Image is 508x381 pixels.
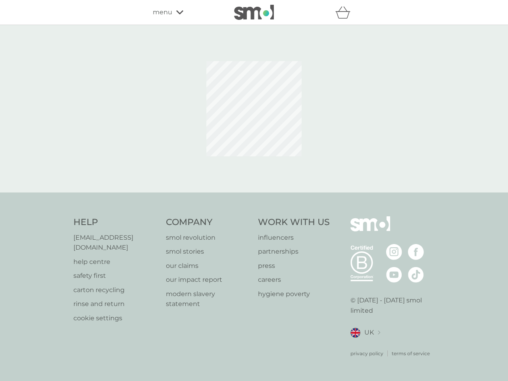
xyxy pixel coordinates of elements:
a: terms of service [392,350,430,357]
a: smol revolution [166,233,250,243]
a: our impact report [166,275,250,285]
a: carton recycling [73,285,158,295]
a: cookie settings [73,313,158,323]
p: © [DATE] - [DATE] smol limited [350,295,435,316]
a: careers [258,275,330,285]
img: visit the smol Youtube page [386,267,402,283]
a: privacy policy [350,350,383,357]
a: safety first [73,271,158,281]
img: select a new location [378,331,380,335]
h4: Help [73,216,158,229]
span: menu [153,7,172,17]
a: press [258,261,330,271]
img: visit the smol Tiktok page [408,267,424,283]
div: basket [335,4,355,20]
img: smol [350,216,390,243]
a: modern slavery statement [166,289,250,309]
h4: Company [166,216,250,229]
h4: Work With Us [258,216,330,229]
img: smol [234,5,274,20]
span: UK [364,327,374,338]
a: smol stories [166,246,250,257]
a: partnerships [258,246,330,257]
img: UK flag [350,328,360,338]
a: [EMAIL_ADDRESS][DOMAIN_NAME] [73,233,158,253]
a: hygiene poverty [258,289,330,299]
a: influencers [258,233,330,243]
a: our claims [166,261,250,271]
a: rinse and return [73,299,158,309]
img: visit the smol Instagram page [386,244,402,260]
a: help centre [73,257,158,267]
img: visit the smol Facebook page [408,244,424,260]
